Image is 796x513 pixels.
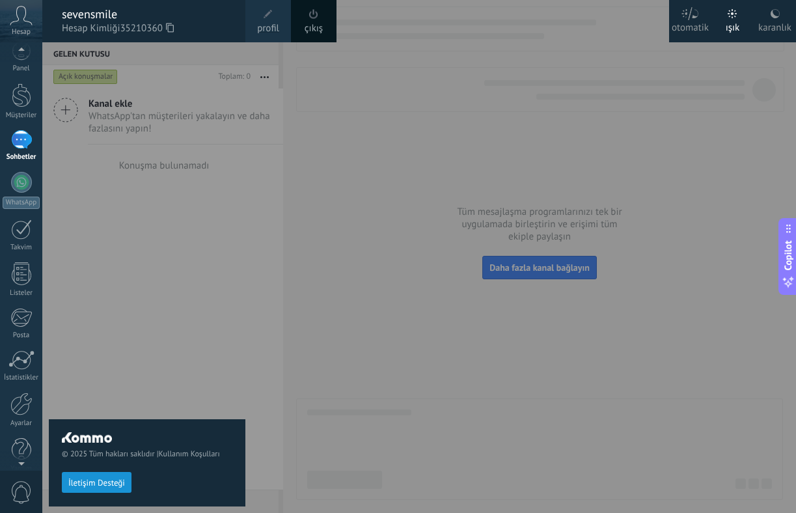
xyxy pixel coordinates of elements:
span: Hesap [12,28,31,36]
div: Ayarlar [3,419,40,428]
div: Listeler [3,289,40,298]
div: Posta [3,331,40,340]
div: Takvim [3,243,40,252]
a: çıkış [305,21,323,36]
a: İletişim Desteği [62,477,131,487]
span: Hesap Kimliği [62,21,232,36]
div: Sohbetler [3,153,40,161]
div: Müşteriler [3,111,40,120]
span: 35210360 [120,21,173,36]
span: © 2025 Tüm hakları saklıdır | [62,449,232,459]
button: İletişim Desteği [62,472,131,493]
span: Copilot [782,241,795,271]
div: Panel [3,64,40,73]
span: profil [257,21,279,36]
span: İletişim Desteği [68,478,125,488]
div: otomatik [672,8,709,42]
div: karanlık [758,8,791,42]
div: sevensmile [62,7,232,21]
div: İstatistikler [3,374,40,382]
div: ışık [726,8,740,42]
a: Kullanım Koşulları [159,449,220,459]
div: WhatsApp [3,197,40,209]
